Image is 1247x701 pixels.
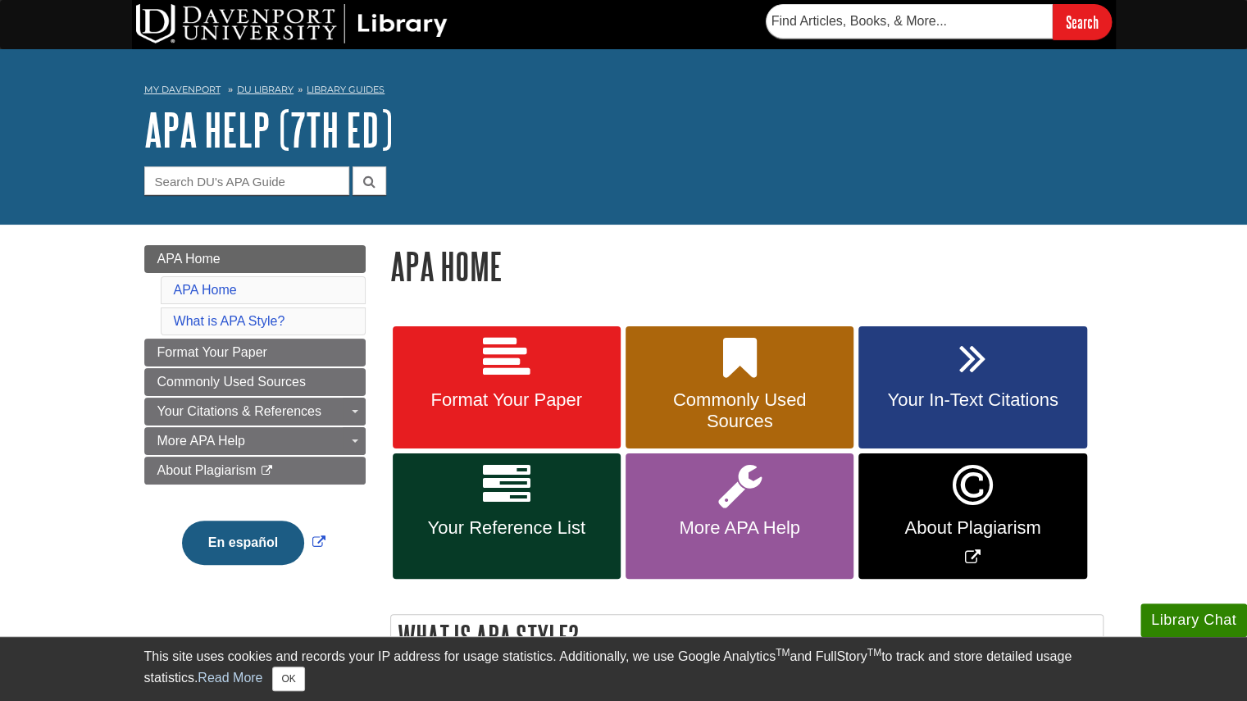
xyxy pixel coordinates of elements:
a: My Davenport [144,83,221,97]
span: Your Reference List [405,517,608,539]
span: About Plagiarism [157,463,257,477]
sup: TM [867,647,881,658]
a: About Plagiarism [144,457,366,485]
span: More APA Help [638,517,841,539]
a: Your Reference List [393,453,621,579]
a: Read More [198,671,262,685]
span: More APA Help [157,434,245,448]
nav: breadcrumb [144,79,1104,105]
a: APA Home [174,283,237,297]
div: This site uses cookies and records your IP address for usage statistics. Additionally, we use Goo... [144,647,1104,691]
span: APA Home [157,252,221,266]
a: Your In-Text Citations [858,326,1086,449]
button: En español [182,521,304,565]
form: Searches DU Library's articles, books, and more [766,4,1112,39]
input: Find Articles, Books, & More... [766,4,1053,39]
span: Commonly Used Sources [638,389,841,432]
input: Search [1053,4,1112,39]
div: Guide Page Menu [144,245,366,593]
h2: What is APA Style? [391,615,1103,658]
input: Search DU's APA Guide [144,166,349,195]
sup: TM [776,647,790,658]
a: Format Your Paper [393,326,621,449]
a: Link opens in new window [178,535,330,549]
a: More APA Help [144,427,366,455]
a: Your Citations & References [144,398,366,426]
a: Commonly Used Sources [626,326,853,449]
button: Library Chat [1140,603,1247,637]
a: DU Library [237,84,294,95]
span: Commonly Used Sources [157,375,306,389]
span: Your In-Text Citations [871,389,1074,411]
span: Format Your Paper [405,389,608,411]
span: Format Your Paper [157,345,267,359]
a: What is APA Style? [174,314,285,328]
button: Close [272,667,304,691]
a: Format Your Paper [144,339,366,366]
a: APA Help (7th Ed) [144,104,393,155]
span: About Plagiarism [871,517,1074,539]
img: DU Library [136,4,448,43]
a: Library Guides [307,84,385,95]
span: Your Citations & References [157,404,321,418]
h1: APA Home [390,245,1104,287]
i: This link opens in a new window [260,466,274,476]
a: Link opens in new window [858,453,1086,579]
a: More APA Help [626,453,853,579]
a: Commonly Used Sources [144,368,366,396]
a: APA Home [144,245,366,273]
